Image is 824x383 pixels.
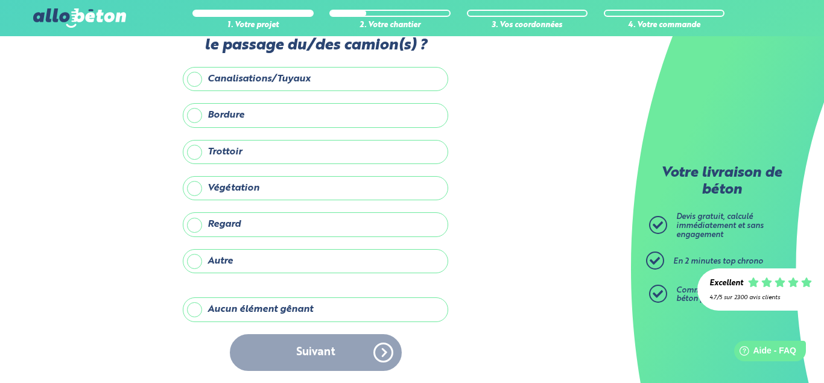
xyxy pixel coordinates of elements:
label: Trottoir [183,140,448,164]
span: En 2 minutes top chrono [673,258,763,265]
span: Devis gratuit, calculé immédiatement et sans engagement [676,213,764,238]
div: Excellent [709,279,743,288]
div: 4.7/5 sur 2300 avis clients [709,294,812,301]
label: Canalisations/Tuyaux [183,67,448,91]
span: Commandez ensuite votre béton prêt à l'emploi [676,286,773,303]
div: 2. Votre chantier [329,21,450,30]
label: Autre [183,249,448,273]
div: 4. Votre commande [604,21,724,30]
label: Bordure [183,103,448,127]
div: 3. Vos coordonnées [467,21,588,30]
iframe: Help widget launcher [717,336,811,370]
img: allobéton [33,8,126,28]
div: 1. Votre projet [192,21,313,30]
label: Aucun élément gênant [183,297,448,321]
label: Végétation [183,176,448,200]
label: Regard [183,212,448,236]
label: Y a-t-il des éléments pouvant gêner le passage du/des camion(s) ? [183,19,448,55]
p: Votre livraison de béton [652,165,791,198]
